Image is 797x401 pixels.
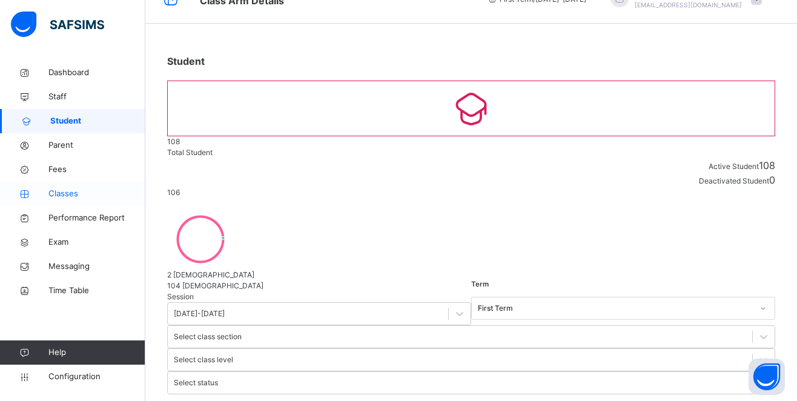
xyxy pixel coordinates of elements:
[769,174,775,186] span: 0
[478,303,753,314] div: First Term
[759,159,775,171] span: 108
[167,188,180,197] span: 106
[48,164,145,176] span: Fees
[11,12,104,37] img: safsims
[167,281,180,290] span: 104
[173,270,254,279] span: [DEMOGRAPHIC_DATA]
[48,346,145,359] span: Help
[48,260,145,273] span: Messaging
[749,359,785,395] button: Open asap
[182,281,263,290] span: [DEMOGRAPHIC_DATA]
[48,67,145,79] span: Dashboard
[48,139,145,151] span: Parent
[167,147,775,158] div: Total Student
[635,1,742,8] span: [EMAIL_ADDRESS][DOMAIN_NAME]
[48,285,145,297] span: Time Table
[48,371,145,383] span: Configuration
[709,162,759,171] span: Active Student
[167,137,180,146] span: 108
[174,308,225,319] div: [DATE]-[DATE]
[167,199,266,208] span: Total students in current term
[471,279,489,290] span: Term
[174,331,242,342] div: Select class section
[48,236,145,248] span: Exam
[48,91,145,103] span: Staff
[174,377,218,388] div: Select status
[699,176,769,185] span: Deactivated Student
[167,270,171,279] span: 2
[48,212,145,224] span: Performance Report
[167,292,194,301] span: Session
[48,188,145,200] span: Classes
[50,115,145,127] span: Student
[167,55,205,67] span: Student
[174,354,233,365] div: Select class level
